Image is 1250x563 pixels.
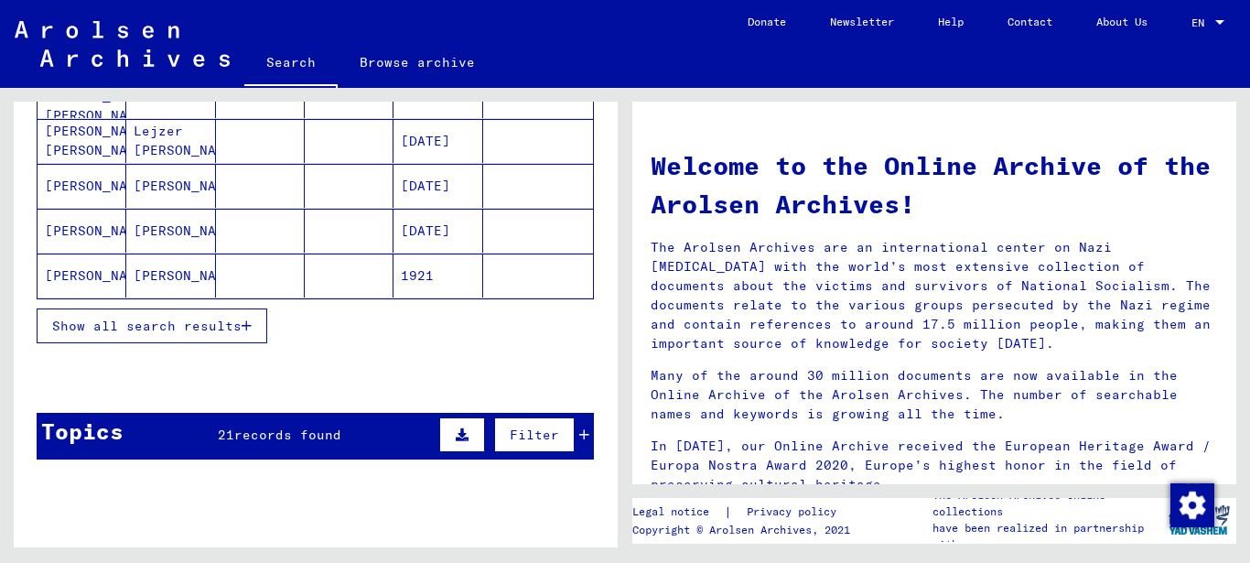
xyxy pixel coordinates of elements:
mat-cell: [PERSON_NAME] [126,164,215,208]
img: yv_logo.png [1165,497,1234,543]
mat-cell: [PERSON_NAME] [126,209,215,253]
span: EN [1191,16,1212,29]
mat-cell: [DATE] [393,209,482,253]
img: Change consent [1170,483,1214,527]
p: The Arolsen Archives are an international center on Nazi [MEDICAL_DATA] with the world’s most ext... [651,238,1218,353]
mat-cell: [DATE] [393,119,482,163]
button: Show all search results [37,309,267,343]
a: Legal notice [632,503,724,522]
div: Topics [41,415,124,448]
button: Filter [494,417,575,452]
p: The Arolsen Archives online collections [932,487,1161,520]
a: Browse archive [338,40,497,84]
div: | [632,503,858,522]
mat-cell: [DATE] [393,164,482,208]
mat-cell: 1921 [393,254,482,298]
mat-cell: [PERSON_NAME] [126,254,215,298]
a: Search [244,40,338,88]
p: Many of the around 30 million documents are now available in the Online Archive of the Arolsen Ar... [651,366,1218,424]
span: Show all search results [52,318,242,334]
mat-cell: [PERSON_NAME] [38,254,126,298]
mat-cell: [PERSON_NAME] [PERSON_NAME] [38,119,126,163]
img: Arolsen_neg.svg [15,21,230,67]
span: Filter [510,427,559,443]
mat-cell: [PERSON_NAME] [38,209,126,253]
p: In [DATE], our Online Archive received the European Heritage Award / Europa Nostra Award 2020, Eu... [651,437,1218,494]
span: 21 [218,427,234,443]
h1: Welcome to the Online Archive of the Arolsen Archives! [651,146,1218,223]
mat-cell: Lejzer [PERSON_NAME] [126,119,215,163]
mat-cell: [PERSON_NAME] [38,164,126,208]
p: have been realized in partnership with [932,520,1161,553]
p: Copyright © Arolsen Archives, 2021 [632,522,858,538]
a: Privacy policy [732,503,858,522]
span: records found [234,427,341,443]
